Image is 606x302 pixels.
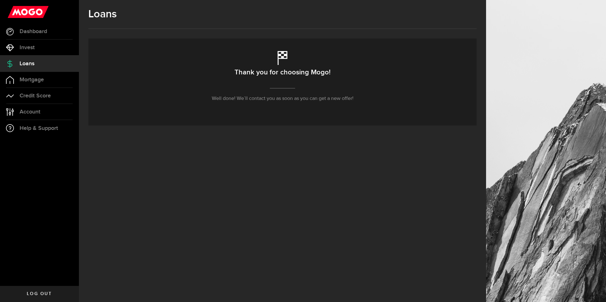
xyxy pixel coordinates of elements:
[88,8,477,20] h1: Loans
[27,292,52,296] span: Log out
[20,125,58,131] span: Help & Support
[212,95,353,102] p: Well done! We’ll contact you as soon as you can get a new offer!
[20,109,40,115] span: Account
[235,66,330,79] h2: Thank you for choosing Mogo!
[20,61,34,67] span: Loans
[20,77,44,83] span: Mortgage
[579,276,606,302] iframe: LiveChat chat widget
[20,45,35,50] span: Invest
[20,93,51,99] span: Credit Score
[20,29,47,34] span: Dashboard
